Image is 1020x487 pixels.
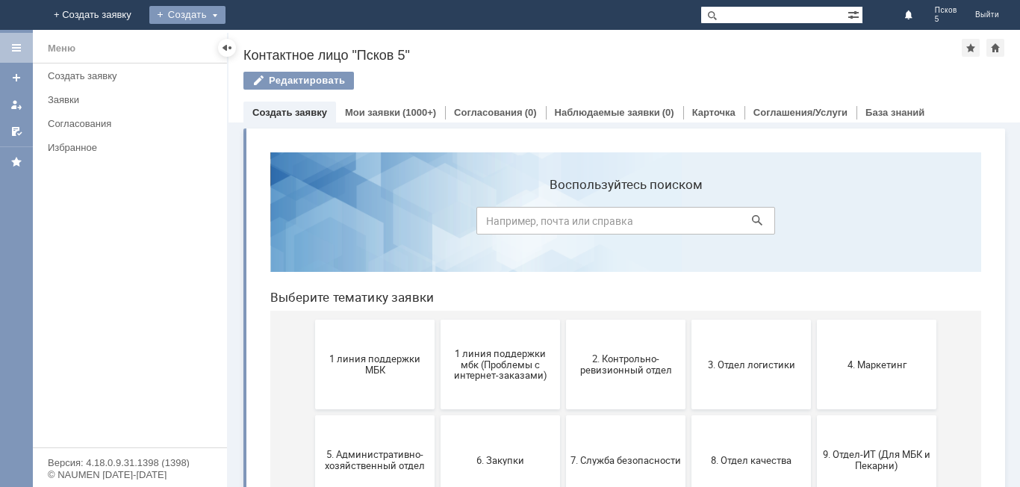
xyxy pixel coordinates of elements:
[848,7,862,21] span: Расширенный поиск
[48,142,202,153] div: Избранное
[753,107,848,118] a: Соглашения/Услуги
[48,70,218,81] div: Создать заявку
[218,37,517,52] label: Воспользуйтесь поиском
[61,409,172,421] span: Бухгалтерия (для мбк)
[42,112,224,135] a: Согласования
[12,149,723,164] header: Выберите тематику заявки
[433,370,553,460] button: Отдел-ИТ (Офис)
[4,93,28,117] a: Мои заявки
[187,207,297,241] span: 1 линия поддержки мбк (Проблемы с интернет-заказами)
[61,308,172,331] span: 5. Административно-хозяйственный отдел
[48,458,212,468] div: Версия: 4.18.0.9.31.1398 (1398)
[433,179,553,269] button: 3. Отдел логистики
[662,107,674,118] div: (0)
[312,314,423,325] span: 7. Служба безопасности
[438,218,548,229] span: 3. Отдел логистики
[865,107,924,118] a: База знаний
[187,409,297,421] span: Отдел ИТ (1С)
[42,88,224,111] a: Заявки
[48,470,212,480] div: © NAUMEN [DATE]-[DATE]
[61,213,172,235] span: 1 линия поддержки МБК
[149,6,226,24] div: Создать
[308,370,427,460] button: Отдел-ИТ (Битрикс24 и CRM)
[986,39,1004,57] div: Сделать домашней страницей
[563,409,674,421] span: Финансовый отдел
[692,107,736,118] a: Карточка
[962,39,980,57] div: Добавить в избранное
[243,48,962,63] div: Контактное лицо "Псков 5"
[935,15,957,24] span: 5
[252,107,327,118] a: Создать заявку
[187,314,297,325] span: 6. Закупки
[438,409,548,421] span: Отдел-ИТ (Офис)
[48,40,75,58] div: Меню
[559,275,678,365] button: 9. Отдел-ИТ (Для МБК и Пекарни)
[438,314,548,325] span: 8. Отдел качества
[312,404,423,426] span: Отдел-ИТ (Битрикс24 и CRM)
[57,370,176,460] button: Бухгалтерия (для мбк)
[218,66,517,94] input: Например, почта или справка
[308,275,427,365] button: 7. Служба безопасности
[454,107,523,118] a: Согласования
[402,107,436,118] div: (1000+)
[48,94,218,105] div: Заявки
[48,118,218,129] div: Согласования
[182,179,302,269] button: 1 линия поддержки мбк (Проблемы с интернет-заказами)
[57,275,176,365] button: 5. Административно-хозяйственный отдел
[345,107,400,118] a: Мои заявки
[935,6,957,15] span: Псков
[57,179,176,269] button: 1 линия поддержки МБК
[433,275,553,365] button: 8. Отдел качества
[182,275,302,365] button: 6. Закупки
[4,66,28,90] a: Создать заявку
[559,370,678,460] button: Финансовый отдел
[559,179,678,269] button: 4. Маркетинг
[4,120,28,143] a: Мои согласования
[218,39,236,57] div: Скрыть меню
[42,64,224,87] a: Создать заявку
[182,370,302,460] button: Отдел ИТ (1С)
[308,179,427,269] button: 2. Контрольно-ревизионный отдел
[312,213,423,235] span: 2. Контрольно-ревизионный отдел
[563,218,674,229] span: 4. Маркетинг
[563,308,674,331] span: 9. Отдел-ИТ (Для МБК и Пекарни)
[525,107,537,118] div: (0)
[555,107,660,118] a: Наблюдаемые заявки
